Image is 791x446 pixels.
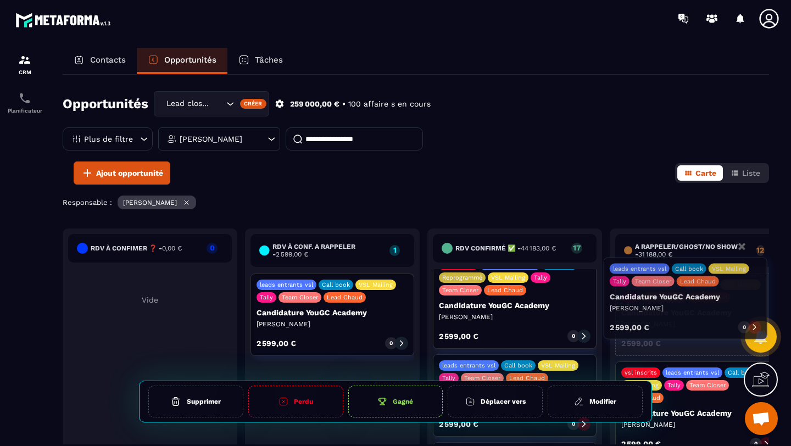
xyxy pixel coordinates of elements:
[180,135,242,143] p: [PERSON_NAME]
[187,398,221,405] h6: Supprimer
[260,281,313,288] p: leads entrants vsl
[692,294,727,301] p: Lead Chaud
[487,287,523,294] p: Lead Chaud
[389,246,400,254] p: 1
[272,243,385,258] h6: RDV à conf. A RAPPELER -
[439,313,591,321] p: [PERSON_NAME]
[621,320,773,328] p: [PERSON_NAME]
[389,339,393,347] p: 0
[464,375,500,382] p: Team Closer
[84,135,133,143] p: Plus de filtre
[15,10,114,30] img: logo
[294,398,313,405] h6: Perdu
[342,99,346,109] p: •
[481,398,526,405] h6: Déplacer vers
[723,281,757,288] p: VSL Mailing
[534,274,547,281] p: Tally
[521,244,556,252] span: 44 183,00 €
[18,92,31,105] img: scheduler
[439,420,478,428] p: 2 599,00 €
[677,165,723,181] button: Carte
[625,281,678,288] p: leads entrants vsl
[68,296,232,304] p: Vide
[589,398,616,405] h6: Modifier
[455,244,556,252] h6: Rdv confirmé ✅ -
[572,420,575,428] p: 0
[213,98,224,110] input: Search for option
[666,369,719,376] p: leads entrants vsl
[322,281,350,288] p: Call book
[348,99,431,109] p: 100 affaire s en cours
[3,83,47,122] a: schedulerschedulerPlanificateur
[625,369,657,376] p: vsl inscrits
[621,339,661,347] p: 2 599,00 €
[442,362,495,369] p: leads entrants vsl
[509,375,545,382] p: Lead Chaud
[91,244,182,252] h6: RDV à confimer ❓ -
[327,294,363,301] p: Lead Chaud
[571,244,582,252] p: 17
[359,281,393,288] p: VSL Mailing
[276,250,308,258] span: 2 599,00 €
[504,362,532,369] p: Call book
[491,274,525,281] p: VSL Mailing
[257,339,296,347] p: 2 599,00 €
[756,246,765,254] p: 12
[3,108,47,114] p: Planificateur
[257,320,408,328] p: [PERSON_NAME]
[162,244,182,252] span: 0,00 €
[63,198,112,207] p: Responsable :
[63,48,137,74] a: Contacts
[227,48,294,74] a: Tâches
[137,48,227,74] a: Opportunités
[621,308,773,317] p: Candidature YouGC Academy
[638,250,672,258] span: 31 188,00 €
[123,199,177,207] p: [PERSON_NAME]
[442,287,478,294] p: Team Closer
[745,402,778,435] div: Ouvrir le chat
[572,332,575,340] p: 0
[74,161,170,185] button: Ajout opportunité
[282,294,318,301] p: Team Closer
[647,294,683,301] p: Team Closer
[621,420,773,429] p: [PERSON_NAME]
[290,99,339,109] p: 259 000,00 €
[154,91,269,116] div: Search for option
[18,53,31,66] img: formation
[439,332,478,340] p: 2 599,00 €
[207,244,218,252] p: 0
[695,169,716,177] span: Carte
[442,274,482,281] p: Reprogrammé
[377,397,387,406] img: cup-gr.aac5f536.svg
[255,55,283,65] p: Tâches
[687,281,715,288] p: Call book
[442,375,455,382] p: Tally
[164,98,213,110] span: Lead closing
[724,165,767,181] button: Liste
[742,169,760,177] span: Liste
[164,55,216,65] p: Opportunités
[541,362,575,369] p: VSL Mailing
[260,294,273,301] p: Tally
[393,398,413,405] h6: Gagné
[63,93,148,115] h2: Opportunités
[3,45,47,83] a: formationformationCRM
[240,99,267,109] div: Créer
[728,369,756,376] p: Call book
[635,243,750,258] h6: A RAPPELER/GHOST/NO SHOW✖️ -
[439,301,591,310] p: Candidature YouGC Academy
[257,308,408,317] p: Candidature YouGC Academy
[3,69,47,75] p: CRM
[625,294,638,301] p: Tally
[96,168,163,179] span: Ajout opportunité
[90,55,126,65] p: Contacts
